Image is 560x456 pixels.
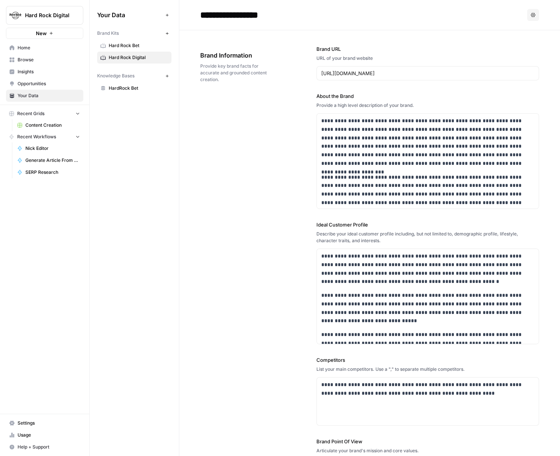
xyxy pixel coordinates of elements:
button: Workspace: Hard Rock Digital [6,6,83,25]
span: Nick Editor [25,145,80,152]
span: Content Creation [25,122,80,129]
span: Opportunities [18,80,80,87]
a: Settings [6,417,83,429]
img: Hard Rock Digital Logo [9,9,22,22]
div: URL of your brand website [316,55,539,62]
a: Browse [6,54,83,66]
button: Recent Grids [6,108,83,119]
span: Home [18,44,80,51]
a: Usage [6,429,83,441]
span: Hard Rock Digital [25,12,70,19]
span: Brand Information [200,51,275,60]
span: Usage [18,432,80,438]
label: Brand URL [316,45,539,53]
span: Generate Article From Outline [25,157,80,164]
div: Articulate your brand's mission and core values. [316,447,539,454]
span: SERP Research [25,169,80,176]
span: Help + Support [18,444,80,450]
button: Recent Workflows [6,131,83,142]
input: www.sundaysoccer.com [321,70,534,77]
span: Hard Rock Digital [109,54,168,61]
label: Ideal Customer Profile [316,221,539,228]
a: Generate Article From Outline [14,154,83,166]
a: SERP Research [14,166,83,178]
span: Provide key brand facts for accurate and grounded content creation. [200,63,275,83]
a: Hard Rock Bet [97,40,171,52]
label: About the Brand [316,92,539,100]
span: Your Data [97,10,163,19]
a: Insights [6,66,83,78]
label: Competitors [316,356,539,364]
span: Your Data [18,92,80,99]
span: HardRock Bet [109,85,168,92]
span: Recent Grids [17,110,44,117]
a: Content Creation [14,119,83,131]
a: Opportunities [6,78,83,90]
span: Browse [18,56,80,63]
button: Help + Support [6,441,83,453]
label: Brand Point Of View [316,438,539,445]
span: Insights [18,68,80,75]
div: Describe your ideal customer profile including, but not limited to, demographic profile, lifestyl... [316,231,539,244]
a: Your Data [6,90,83,102]
span: Brand Kits [97,30,119,37]
a: HardRock Bet [97,82,171,94]
div: List your main competitors. Use a "," to separate multiple competitors. [316,366,539,373]
span: Hard Rock Bet [109,42,168,49]
a: Nick Editor [14,142,83,154]
button: New [6,28,83,39]
span: Knowledge Bases [97,73,134,79]
span: New [36,30,47,37]
span: Recent Workflows [17,133,56,140]
a: Hard Rock Digital [97,52,171,64]
span: Settings [18,420,80,426]
a: Home [6,42,83,54]
div: Provide a high level description of your brand. [316,102,539,109]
